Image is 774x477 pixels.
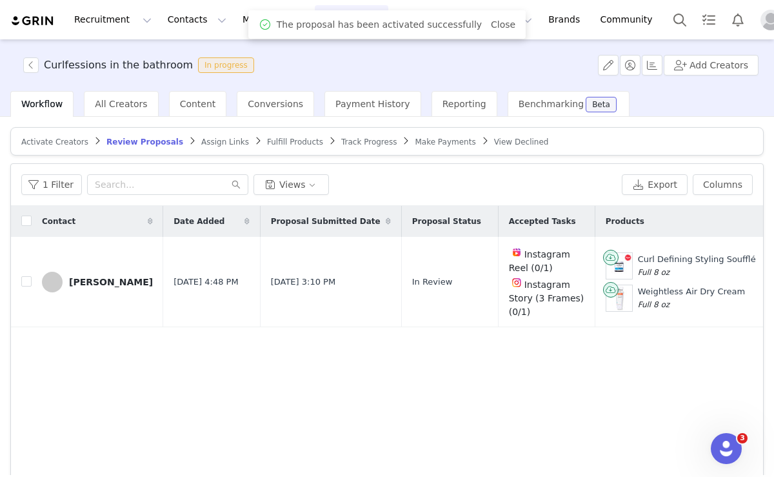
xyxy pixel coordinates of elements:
[606,253,632,279] img: Product Image
[509,249,570,273] span: Instagram Reel (0/1)
[180,99,216,109] span: Content
[519,99,584,109] span: Benchmarking
[44,57,193,73] h3: Curlfessions in the bathroom
[253,174,329,195] button: Views
[664,55,759,76] button: Add Creators
[23,57,259,73] span: [object Object]
[494,137,549,147] span: View Declined
[412,276,453,289] span: In Review
[606,285,632,311] img: Product Image
[511,247,522,258] img: instagram-reels.svg
[174,216,224,227] span: Date Added
[622,174,688,195] button: Export
[21,174,82,195] button: 1 Filter
[87,174,248,195] input: Search...
[42,272,153,292] a: [PERSON_NAME]
[737,433,748,443] span: 3
[638,285,746,310] div: Weightless Air Dry Cream
[592,101,610,108] div: Beta
[491,19,515,30] a: Close
[267,137,323,147] span: Fulfill Products
[460,5,540,34] button: Reporting
[412,216,481,227] span: Proposal Status
[235,5,314,34] button: Messages
[638,253,756,278] div: Curl Defining Styling Soufflé
[201,137,249,147] span: Assign Links
[232,180,241,189] i: icon: search
[593,5,666,34] a: Community
[66,5,159,34] button: Recruitment
[21,99,63,109] span: Workflow
[315,5,388,34] button: Program
[695,5,723,34] a: Tasks
[335,99,410,109] span: Payment History
[248,99,303,109] span: Conversions
[638,300,670,309] span: Full 8 oz
[160,5,234,34] button: Contacts
[511,278,522,288] img: instagram.svg
[271,276,335,289] span: [DATE] 3:10 PM
[341,137,397,147] span: Track Progress
[198,57,254,73] span: In progress
[666,5,694,34] button: Search
[693,174,753,195] button: Columns
[95,99,147,109] span: All Creators
[271,216,381,227] span: Proposal Submitted Date
[711,433,742,464] iframe: Intercom live chat
[724,5,752,34] button: Notifications
[69,277,153,287] div: [PERSON_NAME]
[277,18,482,32] span: The proposal has been activated successfully
[42,216,75,227] span: Contact
[606,216,644,227] span: Products
[509,279,584,317] span: Instagram Story (3 Frames) (0/1)
[389,5,459,34] button: Content
[638,268,670,277] span: Full 8 oz
[10,15,55,27] img: grin logo
[541,5,591,34] a: Brands
[442,99,486,109] span: Reporting
[509,216,576,227] span: Accepted Tasks
[415,137,475,147] span: Make Payments
[21,137,88,147] span: Activate Creators
[174,276,238,289] span: [DATE] 4:48 PM
[106,137,183,147] span: Review Proposals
